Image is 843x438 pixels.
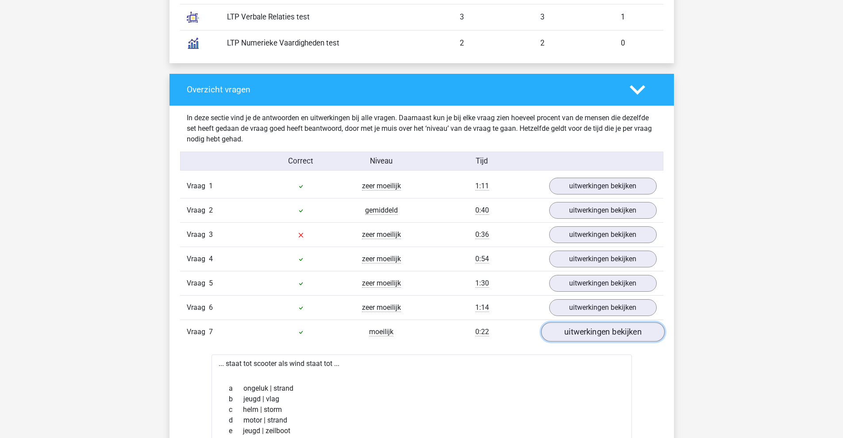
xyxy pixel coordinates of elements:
[475,279,489,288] span: 1:30
[209,303,213,312] span: 6
[583,11,663,23] div: 1
[549,299,657,316] a: uitwerkingen bekijken
[187,327,209,337] span: Vraag
[261,156,341,167] div: Correct
[209,230,213,239] span: 3
[422,11,502,23] div: 3
[583,38,663,49] div: 0
[421,156,542,167] div: Tijd
[180,113,663,145] div: In deze sectie vind je de antwoorden en uitwerkingen bij alle vragen. Daarnaast kun je bij elke v...
[222,415,621,426] div: motor | strand
[475,303,489,312] span: 1:14
[549,202,657,219] a: uitwerkingen bekijken
[187,205,209,216] span: Vraag
[549,178,657,194] a: uitwerkingen bekijken
[362,230,401,239] span: zeer moeilijk
[549,275,657,292] a: uitwerkingen bekijken
[229,383,243,394] span: a
[209,279,213,287] span: 5
[222,394,621,404] div: jeugd | vlag
[182,6,204,28] img: analogies.7686177dca09.svg
[365,206,398,215] span: gemiddeld
[475,328,489,336] span: 0:22
[502,38,583,49] div: 2
[541,322,664,342] a: uitwerkingen bekijken
[209,182,213,190] span: 1
[220,38,422,49] div: LTP Numerieke Vaardigheden test
[362,182,401,190] span: zeer moeilijk
[209,206,213,214] span: 2
[222,404,621,415] div: helm | storm
[341,156,422,167] div: Niveau
[187,181,209,191] span: Vraag
[549,251,657,267] a: uitwerkingen bekijken
[475,182,489,190] span: 1:11
[362,255,401,263] span: zeer moeilijk
[475,255,489,263] span: 0:54
[222,383,621,394] div: ongeluk | strand
[187,254,209,264] span: Vraag
[362,279,401,288] span: zeer moeilijk
[229,404,243,415] span: c
[422,38,502,49] div: 2
[220,11,422,23] div: LTP Verbale Relaties test
[209,255,213,263] span: 4
[222,426,621,436] div: jeugd | zeilboot
[229,394,243,404] span: b
[187,278,209,289] span: Vraag
[475,206,489,215] span: 0:40
[229,415,243,426] span: d
[475,230,489,239] span: 0:36
[229,426,243,436] span: e
[182,32,204,54] img: numerical_reasoning.c2aee8c4b37e.svg
[549,226,657,243] a: uitwerkingen bekijken
[362,303,401,312] span: zeer moeilijk
[187,84,616,95] h4: Overzicht vragen
[187,229,209,240] span: Vraag
[369,328,393,336] span: moeilijk
[187,302,209,313] span: Vraag
[502,11,583,23] div: 3
[209,328,213,336] span: 7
